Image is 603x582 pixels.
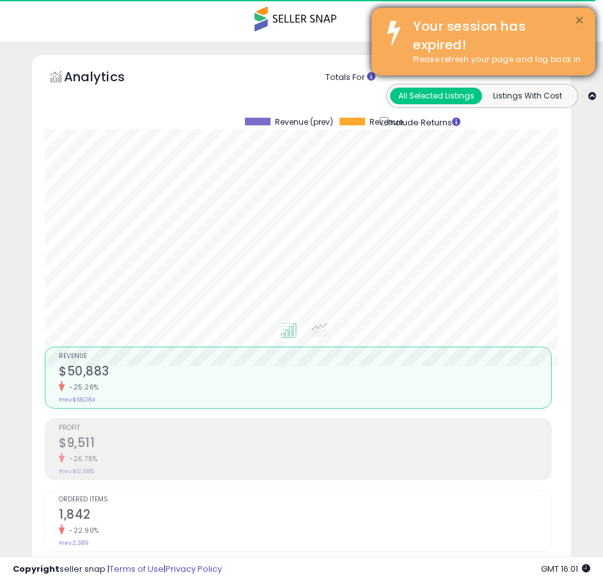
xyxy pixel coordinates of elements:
small: Prev: $68,084 [59,396,95,404]
span: Profit [59,425,551,432]
span: Revenue [370,118,403,127]
span: 2025-09-16 16:01 GMT [541,563,590,575]
button: × [574,13,584,29]
a: Terms of Use [109,563,164,575]
span: Revenue [59,353,551,360]
small: Prev: $12,985 [59,468,94,475]
h2: 1,842 [59,507,551,524]
h2: $9,511 [59,436,551,453]
h2: $50,883 [59,364,551,381]
small: -25.26% [65,382,99,392]
a: Privacy Policy [166,563,222,575]
h5: Analytics [64,68,150,89]
small: -22.90% [65,526,99,535]
span: Ordered Items [59,496,551,503]
small: -26.75% [65,454,98,464]
small: Prev: 2,389 [59,539,89,547]
div: seller snap | | [13,563,222,576]
div: Please refresh your page and log back in [403,54,586,66]
strong: Copyright [13,563,59,575]
span: Revenue (prev) [275,118,333,127]
div: Your session has expired! [403,17,586,54]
